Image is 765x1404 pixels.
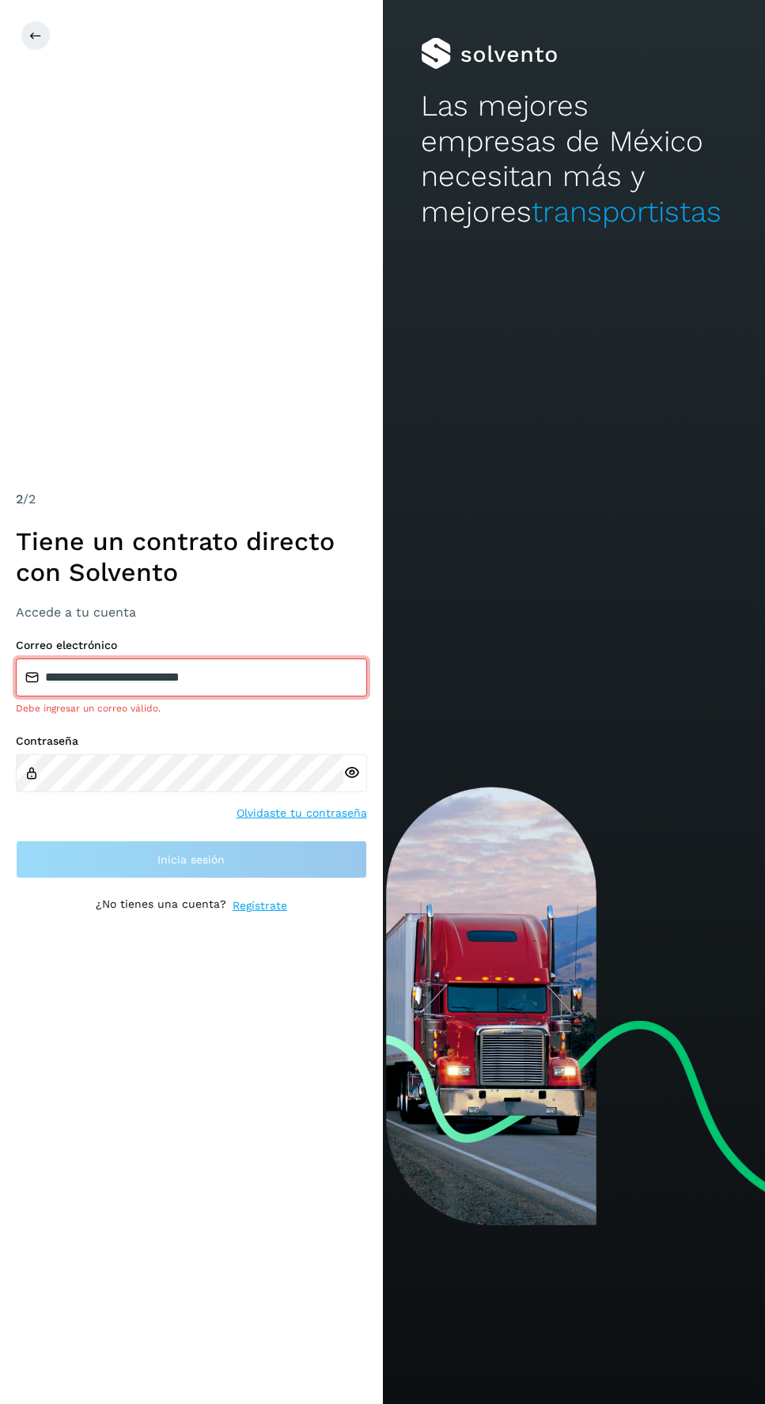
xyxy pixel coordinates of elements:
p: ¿No tienes una cuenta? [96,897,226,914]
h3: Accede a tu cuenta [16,605,367,620]
h1: Tiene un contrato directo con Solvento [16,526,367,587]
a: Regístrate [233,897,287,914]
span: transportistas [532,195,721,229]
div: /2 [16,490,367,509]
label: Contraseña [16,734,367,748]
span: 2 [16,491,23,507]
label: Correo electrónico [16,639,367,652]
button: Inicia sesión [16,841,367,878]
span: Inicia sesión [157,854,225,865]
a: Olvidaste tu contraseña [237,805,367,822]
h2: Las mejores empresas de México necesitan más y mejores [421,89,727,230]
div: Debe ingresar un correo válido. [16,701,367,715]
